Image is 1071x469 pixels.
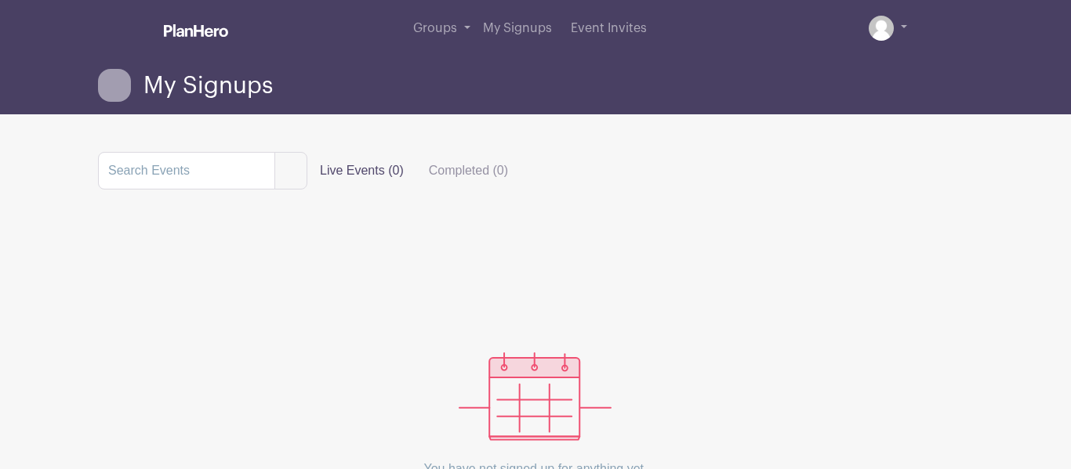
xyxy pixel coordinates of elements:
[459,352,612,441] img: events_empty-56550af544ae17c43cc50f3ebafa394433d06d5f1891c01edc4b5d1d59cfda54.svg
[98,152,275,189] input: Search Events
[416,155,521,186] label: Completed (0)
[869,16,894,41] img: default-ce2991bfa6775e67f084385cd625a349d9dcbb7a52a09fb2fda1e96e2d18dcdb.png
[307,155,521,186] div: filters
[307,155,416,186] label: Live Events (0)
[143,73,273,99] span: My Signups
[164,24,228,37] img: logo_white-6c42ec7e38ccf1d336a20a19083b03d10ae64f83f12c07503d8b9e83406b4c7d.svg
[413,22,457,34] span: Groups
[571,22,647,34] span: Event Invites
[483,22,552,34] span: My Signups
